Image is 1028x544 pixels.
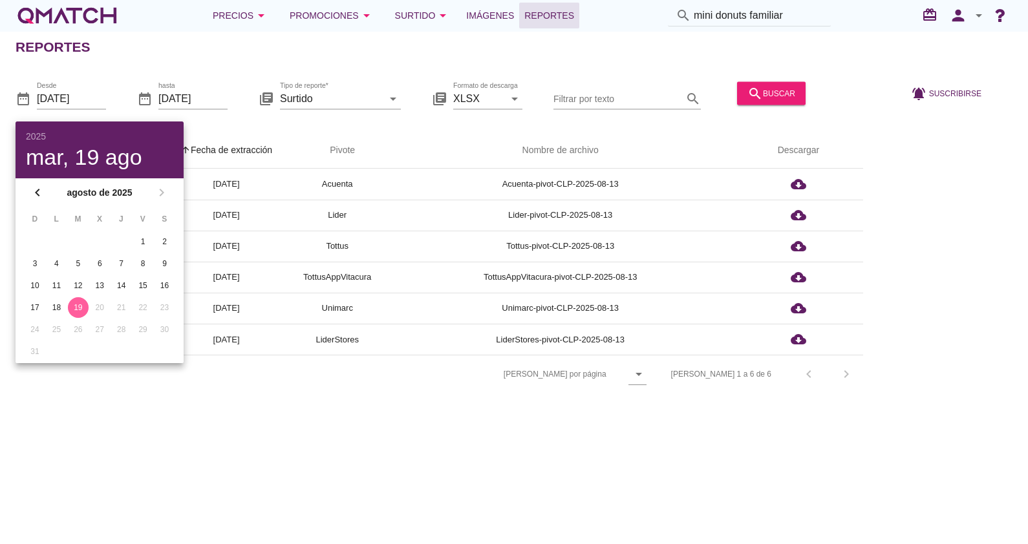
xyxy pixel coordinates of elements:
td: [DATE] [165,169,288,200]
a: Reportes [519,3,579,28]
i: arrow_drop_down [385,90,401,106]
th: X [89,208,109,230]
td: LiderStores [288,324,387,355]
span: Reportes [524,8,574,23]
input: Buscar productos [694,5,823,26]
button: 11 [46,275,67,296]
div: 15 [133,280,153,291]
td: [DATE] [165,262,288,293]
th: L [46,208,66,230]
i: redeem [922,7,943,23]
i: search [685,90,701,106]
th: Descargar: Not sorted. [734,132,863,169]
th: Nombre de archivo: Not sorted. [387,132,734,169]
button: 16 [155,275,175,296]
td: [DATE] [165,200,288,231]
td: TottusAppVitacura [288,262,387,293]
td: Unimarc [288,293,387,324]
th: M [68,208,88,230]
i: date_range [137,90,153,106]
input: Desde [37,88,106,109]
td: Acuenta [288,169,387,200]
strong: agosto de 2025 [49,186,150,200]
th: S [155,208,175,230]
td: Tottus [288,231,387,262]
td: Acuenta-pivot-CLP-2025-08-13 [387,169,734,200]
div: 12 [68,280,89,291]
div: 18 [46,302,67,313]
i: library_books [259,90,274,106]
td: Tottus-pivot-CLP-2025-08-13 [387,231,734,262]
button: 9 [155,253,175,274]
span: Suscribirse [929,87,981,99]
button: 17 [25,297,45,318]
div: 2 [155,236,175,247]
div: 16 [155,280,175,291]
a: white-qmatch-logo [16,3,119,28]
td: LiderStores-pivot-CLP-2025-08-13 [387,324,734,355]
span: Imágenes [466,8,514,23]
i: cloud_download [791,300,806,316]
i: notifications_active [911,85,929,101]
div: Precios [213,8,269,23]
button: 5 [68,253,89,274]
i: arrow_drop_down [253,8,269,23]
i: cloud_download [791,176,806,192]
button: 10 [25,275,45,296]
div: 8 [133,258,153,269]
button: 3 [25,253,45,274]
div: mar, 19 ago [26,146,173,168]
i: cloud_download [791,331,806,347]
td: Unimarc-pivot-CLP-2025-08-13 [387,293,734,324]
button: 19 [68,297,89,318]
button: 4 [46,253,67,274]
i: arrow_drop_down [507,90,522,106]
button: 1 [133,231,153,252]
i: arrow_drop_down [435,8,451,23]
div: 9 [155,258,175,269]
i: arrow_drop_down [359,8,374,23]
button: 15 [133,275,153,296]
div: 5 [68,258,89,269]
th: D [25,208,45,230]
div: buscar [747,85,795,101]
button: buscar [737,81,806,105]
i: library_books [432,90,447,106]
div: 11 [46,280,67,291]
button: 14 [111,275,132,296]
div: 19 [68,302,89,313]
td: [DATE] [165,324,288,355]
div: 1 [133,236,153,247]
button: 7 [111,253,132,274]
i: cloud_download [791,238,806,254]
th: Fecha de extracción: Sorted ascending. Activate to sort descending. [165,132,288,169]
a: Imágenes [461,3,519,28]
div: 14 [111,280,132,291]
input: Formato de descarga [453,88,504,109]
button: Surtido [385,3,462,28]
th: V [133,208,153,230]
i: arrow_drop_down [971,8,987,23]
i: person [945,6,971,25]
div: Surtido [395,8,451,23]
td: [DATE] [165,231,288,262]
button: Suscribirse [901,81,992,105]
div: [PERSON_NAME] por página [374,355,647,393]
button: Precios [202,3,279,28]
div: 2025 [26,132,173,141]
div: 7 [111,258,132,269]
input: Filtrar por texto [553,88,683,109]
td: Lider [288,200,387,231]
div: 10 [25,280,45,291]
button: 13 [89,275,110,296]
button: 12 [68,275,89,296]
button: 2 [155,231,175,252]
i: search [676,8,691,23]
th: J [111,208,131,230]
button: 8 [133,253,153,274]
i: search [747,85,763,101]
div: 6 [89,258,110,269]
input: hasta [158,88,228,109]
td: [DATE] [165,293,288,324]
